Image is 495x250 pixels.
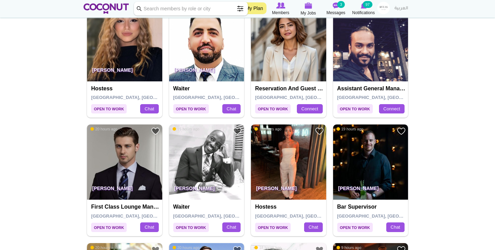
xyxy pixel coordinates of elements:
[301,10,316,17] span: My Jobs
[255,223,291,232] span: Open to Work
[233,127,242,136] a: Add to Favourites
[255,95,353,100] span: [GEOGRAPHIC_DATA], [GEOGRAPHIC_DATA]
[169,180,244,200] p: [PERSON_NAME]
[363,1,372,8] small: 97
[255,104,291,113] span: Open to Work
[337,95,436,100] span: [GEOGRAPHIC_DATA], [GEOGRAPHIC_DATA]
[173,245,200,250] span: 20 hours ago
[333,180,408,200] p: [PERSON_NAME]
[91,86,160,92] h4: Hostess
[140,222,158,232] a: Chat
[386,222,405,232] a: Chat
[255,213,353,219] span: [GEOGRAPHIC_DATA], [GEOGRAPHIC_DATA]
[222,222,241,232] a: Chat
[91,104,127,113] span: Open to Work
[350,2,377,16] a: Notifications Notifications 97
[391,2,411,16] a: العربية
[352,9,375,16] span: Notifications
[90,127,117,131] span: 20 hours ago
[254,127,281,131] span: 15 hours ago
[304,222,322,232] a: Chat
[169,62,244,81] p: [PERSON_NAME]
[315,127,324,136] a: Add to Favourites
[294,2,322,17] a: My Jobs My Jobs
[87,180,162,200] p: [PERSON_NAME]
[361,2,367,9] img: Notifications
[332,2,339,9] img: Messages
[397,127,406,136] a: Add to Favourites
[91,95,190,100] span: [GEOGRAPHIC_DATA], [GEOGRAPHIC_DATA]
[297,104,322,114] a: Connect
[337,245,361,250] span: 9 hours ago
[90,245,117,250] span: 20 hours ago
[151,127,160,136] a: Add to Favourites
[134,2,248,16] input: Search members by role or city
[337,127,363,131] span: 19 hours ago
[91,223,127,232] span: Open to Work
[276,2,285,9] img: Browse Members
[173,104,209,113] span: Open to Work
[337,86,406,92] h4: Assistant General Manager
[272,9,289,16] span: Members
[84,3,129,14] img: Home
[173,127,200,131] span: 15 hours ago
[379,104,405,114] a: Connect
[91,213,190,219] span: [GEOGRAPHIC_DATA], [GEOGRAPHIC_DATA]
[87,62,162,81] p: [PERSON_NAME]
[337,1,345,8] small: 3
[173,213,272,219] span: [GEOGRAPHIC_DATA], [GEOGRAPHIC_DATA]
[322,2,350,16] a: Messages Messages 3
[254,245,281,250] span: 18 hours ago
[304,2,312,9] img: My Jobs
[337,223,373,232] span: Open to Work
[173,95,272,100] span: [GEOGRAPHIC_DATA], [GEOGRAPHIC_DATA]
[337,104,373,113] span: Open to Work
[173,86,242,92] h4: Waiter
[242,2,266,14] a: My Plan
[255,86,324,92] h4: Reservation and Guest Relation Manager
[140,104,158,114] a: Chat
[337,213,436,219] span: [GEOGRAPHIC_DATA], [GEOGRAPHIC_DATA]
[251,180,326,200] p: [PERSON_NAME]
[173,223,209,232] span: Open to Work
[337,204,406,210] h4: Bar Supervisor
[222,104,241,114] a: Chat
[255,204,324,210] h4: Hostess
[173,204,242,210] h4: Waiter
[91,204,160,210] h4: First Class Lounge Manager
[327,9,346,16] span: Messages
[267,2,294,16] a: Browse Members Members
